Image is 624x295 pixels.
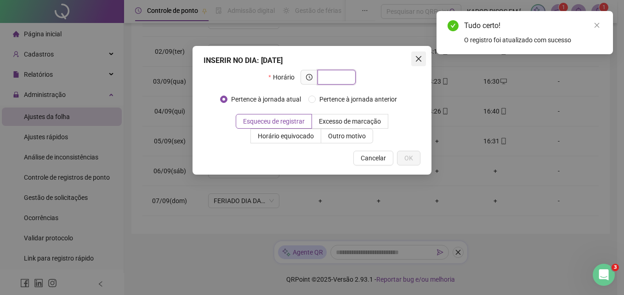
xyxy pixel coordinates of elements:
[227,94,305,104] span: Pertence à jornada atual
[328,132,366,140] span: Outro motivo
[415,55,422,62] span: close
[397,151,420,165] button: OK
[448,20,459,31] span: check-circle
[258,132,314,140] span: Horário equivocado
[361,153,386,163] span: Cancelar
[594,22,600,28] span: close
[306,74,312,80] span: clock-circle
[464,35,602,45] div: O registro foi atualizado com sucesso
[411,51,426,66] button: Close
[353,151,393,165] button: Cancelar
[592,20,602,30] a: Close
[319,118,381,125] span: Excesso de marcação
[268,70,300,85] label: Horário
[243,118,305,125] span: Esqueceu de registrar
[204,55,420,66] div: INSERIR NO DIA : [DATE]
[593,264,615,286] iframe: Intercom live chat
[612,264,619,271] span: 3
[464,20,602,31] div: Tudo certo!
[316,94,401,104] span: Pertence à jornada anterior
